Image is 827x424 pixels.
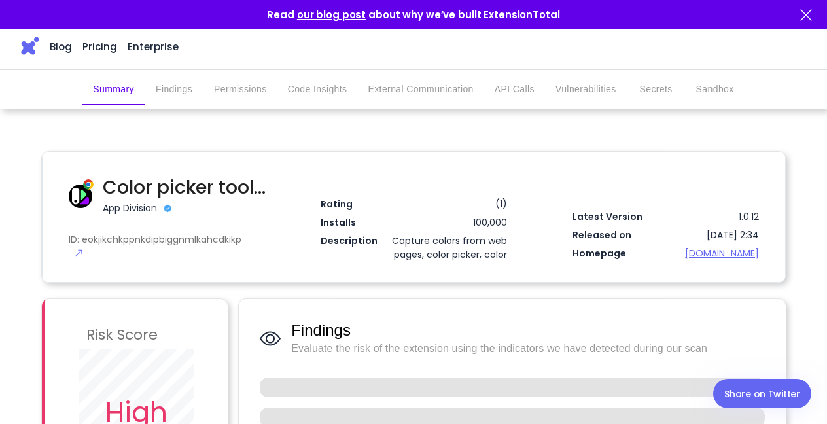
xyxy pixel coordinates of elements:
a: our blog post [297,8,366,22]
div: Rating [321,198,482,211]
button: Vulnerabilities [545,74,627,105]
a: [DOMAIN_NAME] [666,247,760,260]
button: Permissions [203,74,277,105]
div: 100,000 [414,216,508,230]
div: [DATE] 2:34 [707,228,759,242]
div: Installs [321,216,414,230]
div: Share on Twitter [724,386,800,402]
div: App Division [103,202,157,215]
div: secondary tabs example [82,74,744,105]
div: Released on [572,228,707,242]
div: ( 1 ) [485,198,507,209]
div: ID: eokjikchkppnkdipbiggnmlkahcdkikp [69,233,255,260]
div: 1.0.12 [666,210,760,224]
span: Findings [291,320,765,341]
img: Findings [260,328,281,349]
div: Homepage [572,247,666,260]
div: Description [321,234,381,248]
h1: Color picker tool - geco [103,174,268,202]
span: Evaluate the risk of the extension using the indicators we have detected during our scan [291,341,765,357]
div: Latest Version [572,210,666,224]
button: Summary [82,74,145,105]
button: External Communication [357,74,484,105]
button: API Calls [484,74,545,105]
button: Code Insights [277,74,358,105]
button: Secrets [627,74,686,105]
button: Findings [145,74,203,105]
button: Sandbox [686,74,745,105]
div: Capture colors from web pages, color picker, color history. This is better compared to Color pick... [381,234,507,303]
h3: Risk Score [86,321,158,349]
a: Share on Twitter [713,379,811,408]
